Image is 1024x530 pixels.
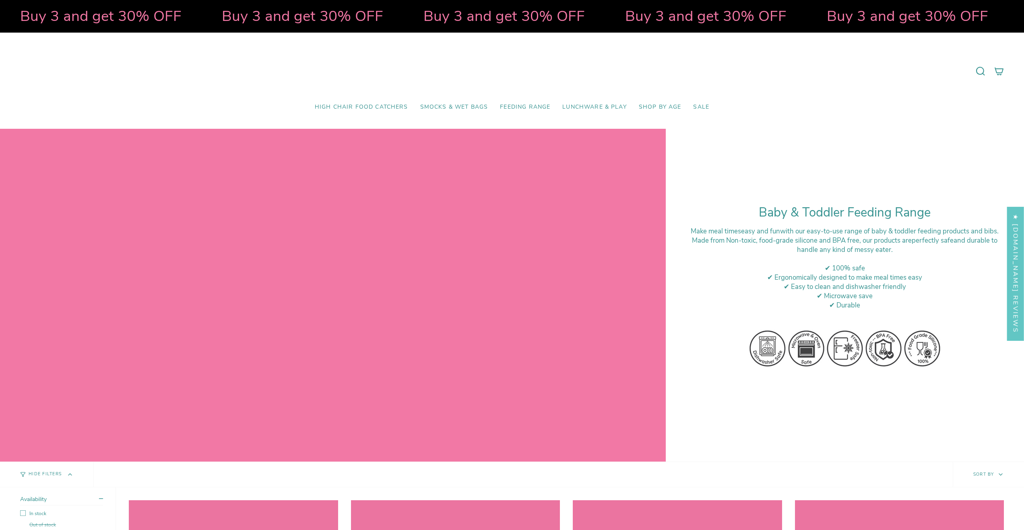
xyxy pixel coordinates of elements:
[686,205,1004,220] h1: Baby & Toddler Feeding Range
[29,472,62,476] span: Hide Filters
[741,227,780,236] strong: easy and fun
[20,495,47,503] span: Availability
[1007,206,1024,340] div: Click to open Judge.me floating reviews tab
[315,104,408,111] span: High Chair Food Catchers
[309,98,414,117] a: High Chair Food Catchers
[556,98,632,117] a: Lunchware & Play
[414,98,494,117] a: Smocks & Wet Bags
[817,291,873,301] span: ✔ Microwave save
[687,98,715,117] a: SALE
[633,98,687,117] a: Shop by Age
[693,104,709,111] span: SALE
[195,6,357,26] strong: Buy 3 and get 30% OFF
[686,273,1004,282] div: ✔ Ergonomically designed to make meal times easy
[599,6,760,26] strong: Buy 3 and get 30% OFF
[973,471,994,477] span: Sort by
[500,104,550,111] span: Feeding Range
[686,301,1004,310] div: ✔ Durable
[20,495,103,505] summary: Availability
[912,236,954,245] strong: perfectly safe
[494,98,556,117] a: Feeding Range
[20,510,103,517] label: In stock
[686,282,1004,291] div: ✔ Easy to clean and dishwasher friendly
[562,104,626,111] span: Lunchware & Play
[686,264,1004,273] div: ✔ 100% safe
[397,6,558,26] strong: Buy 3 and get 30% OFF
[639,104,681,111] span: Shop by Age
[686,236,1004,254] div: M
[443,45,582,98] a: Mumma’s Little Helpers
[420,104,488,111] span: Smocks & Wet Bags
[698,236,997,254] span: ade from Non-toxic, food-grade silicone and BPA free, our products are and durable to handle any ...
[953,462,1024,487] button: Sort by
[800,6,962,26] strong: Buy 3 and get 30% OFF
[686,227,1004,236] div: Make meal times with our easy-to-use range of baby & toddler feeding products and bibs.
